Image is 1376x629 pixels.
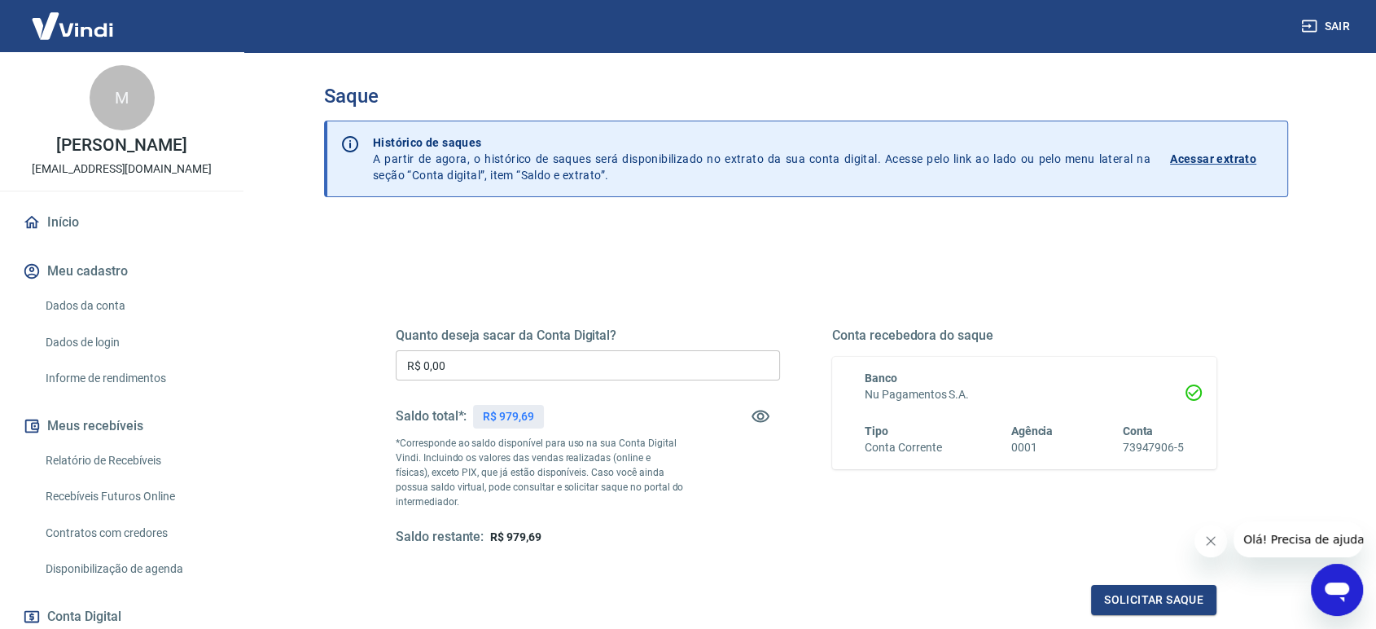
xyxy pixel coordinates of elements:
iframe: Botão para abrir a janela de mensagens [1311,564,1363,616]
a: Contratos com credores [39,517,224,550]
h6: Nu Pagamentos S.A. [865,386,1184,403]
span: Banco [865,372,897,385]
iframe: Mensagem da empresa [1234,521,1363,557]
span: Conta [1122,424,1153,438]
span: Tipo [865,424,888,438]
p: [EMAIL_ADDRESS][DOMAIN_NAME] [32,161,212,178]
span: Agência [1011,424,1054,438]
h5: Saldo restante: [396,529,484,546]
h3: Saque [324,85,1288,108]
button: Meu cadastro [20,253,224,289]
a: Início [20,205,224,240]
button: Solicitar saque [1091,585,1216,615]
p: Histórico de saques [373,134,1150,151]
a: Dados de login [39,326,224,359]
h5: Quanto deseja sacar da Conta Digital? [396,328,780,344]
p: *Corresponde ao saldo disponível para uso na sua Conta Digital Vindi. Incluindo os valores das ve... [396,436,684,509]
p: A partir de agora, o histórico de saques será disponibilizado no extrato da sua conta digital. Ac... [373,134,1150,183]
h6: Conta Corrente [865,439,941,456]
a: Disponibilização de agenda [39,552,224,586]
p: Acessar extrato [1170,151,1256,167]
span: Olá! Precisa de ajuda? [10,11,137,24]
h5: Saldo total*: [396,408,467,424]
h6: 0001 [1011,439,1054,456]
a: Acessar extrato [1170,134,1274,183]
h6: 73947906-5 [1122,439,1184,456]
button: Meus recebíveis [20,408,224,444]
img: Vindi [20,1,125,51]
a: Recebíveis Futuros Online [39,480,224,513]
span: R$ 979,69 [490,530,541,543]
div: M [90,65,155,130]
button: Sair [1298,11,1356,42]
a: Dados da conta [39,289,224,323]
a: Relatório de Recebíveis [39,444,224,477]
iframe: Fechar mensagem [1194,525,1227,557]
h5: Conta recebedora do saque [832,328,1216,344]
a: Informe de rendimentos [39,362,224,395]
p: [PERSON_NAME] [56,137,186,154]
p: R$ 979,69 [483,408,534,425]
